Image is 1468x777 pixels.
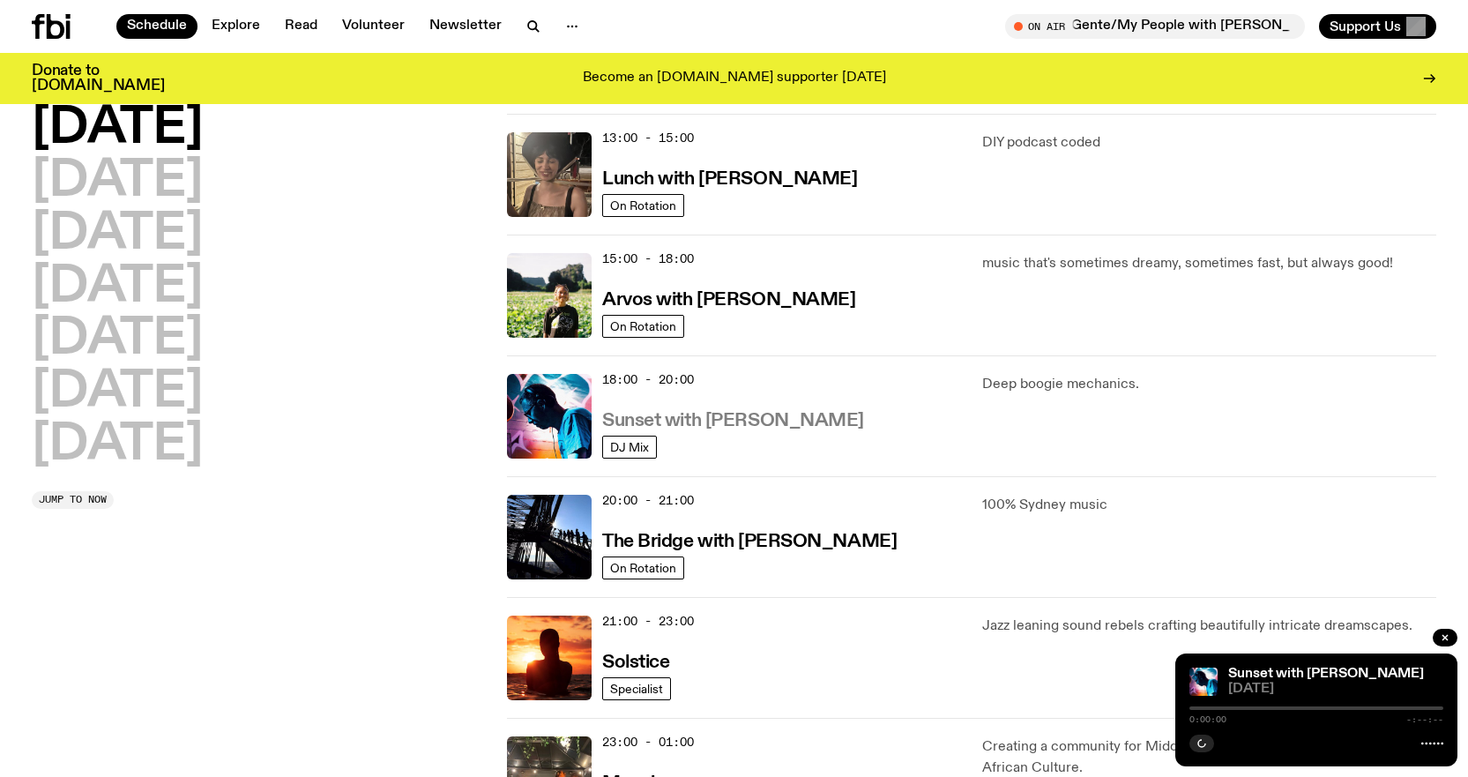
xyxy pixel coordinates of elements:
button: Support Us [1319,14,1436,39]
a: Read [274,14,328,39]
p: DIY podcast coded [982,132,1436,153]
a: Specialist [602,677,671,700]
a: Sunset with [PERSON_NAME] [602,408,864,430]
img: Bri is smiling and wearing a black t-shirt. She is standing in front of a lush, green field. Ther... [507,253,592,338]
h3: Arvos with [PERSON_NAME] [602,291,855,310]
span: DJ Mix [610,440,649,453]
img: A girl standing in the ocean as waist level, staring into the rise of the sun. [507,616,592,700]
span: -:--:-- [1406,715,1443,724]
span: 0:00:00 [1189,715,1226,724]
a: Volunteer [332,14,415,39]
span: [DATE] [1228,683,1443,696]
p: music that's sometimes dreamy, sometimes fast, but always good! [982,253,1436,274]
span: 15:00 - 18:00 [602,250,694,267]
h3: Solstice [602,654,669,672]
img: People climb Sydney's Harbour Bridge [507,495,592,579]
a: On Rotation [602,315,684,338]
button: [DATE] [32,263,203,312]
span: 18:00 - 20:00 [602,371,694,388]
span: Specialist [610,682,663,695]
button: [DATE] [32,421,203,470]
a: On Rotation [602,557,684,579]
img: Simon Caldwell stands side on, looking downwards. He has headphones on. Behind him is a brightly ... [507,374,592,459]
a: Lunch with [PERSON_NAME] [602,167,857,189]
a: Sunset with [PERSON_NAME] [1228,667,1424,681]
span: 13:00 - 15:00 [602,130,694,146]
img: Simon Caldwell stands side on, looking downwards. He has headphones on. Behind him is a brightly ... [1189,668,1218,696]
button: [DATE] [32,157,203,206]
button: Jump to now [32,491,114,509]
span: 20:00 - 21:00 [602,492,694,509]
h3: Sunset with [PERSON_NAME] [602,412,864,430]
span: On Rotation [610,198,676,212]
button: [DATE] [32,104,203,153]
span: 21:00 - 23:00 [602,613,694,630]
span: Support Us [1330,19,1401,34]
a: DJ Mix [602,436,657,459]
a: Arvos with [PERSON_NAME] [602,288,855,310]
span: Jump to now [39,495,107,504]
a: Schedule [116,14,197,39]
p: Jazz leaning sound rebels crafting beautifully intricate dreamscapes. [982,616,1436,637]
button: On AirMi Gente/My People with [PERSON_NAME] [1005,14,1305,39]
a: Solstice [602,650,669,672]
a: Explore [201,14,271,39]
button: [DATE] [32,368,203,417]
span: On Rotation [610,561,676,574]
button: [DATE] [32,315,203,364]
h3: Donate to [DOMAIN_NAME] [32,64,165,93]
a: Newsletter [419,14,512,39]
a: On Rotation [602,194,684,217]
button: [DATE] [32,210,203,259]
p: 100% Sydney music [982,495,1436,516]
span: On Rotation [610,319,676,332]
a: The Bridge with [PERSON_NAME] [602,529,897,551]
p: Deep boogie mechanics. [982,374,1436,395]
p: Become an [DOMAIN_NAME] supporter [DATE] [583,71,886,86]
h3: Lunch with [PERSON_NAME] [602,170,857,189]
span: 23:00 - 01:00 [602,734,694,751]
span: Tune in live [1025,19,1296,33]
h3: The Bridge with [PERSON_NAME] [602,533,897,551]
